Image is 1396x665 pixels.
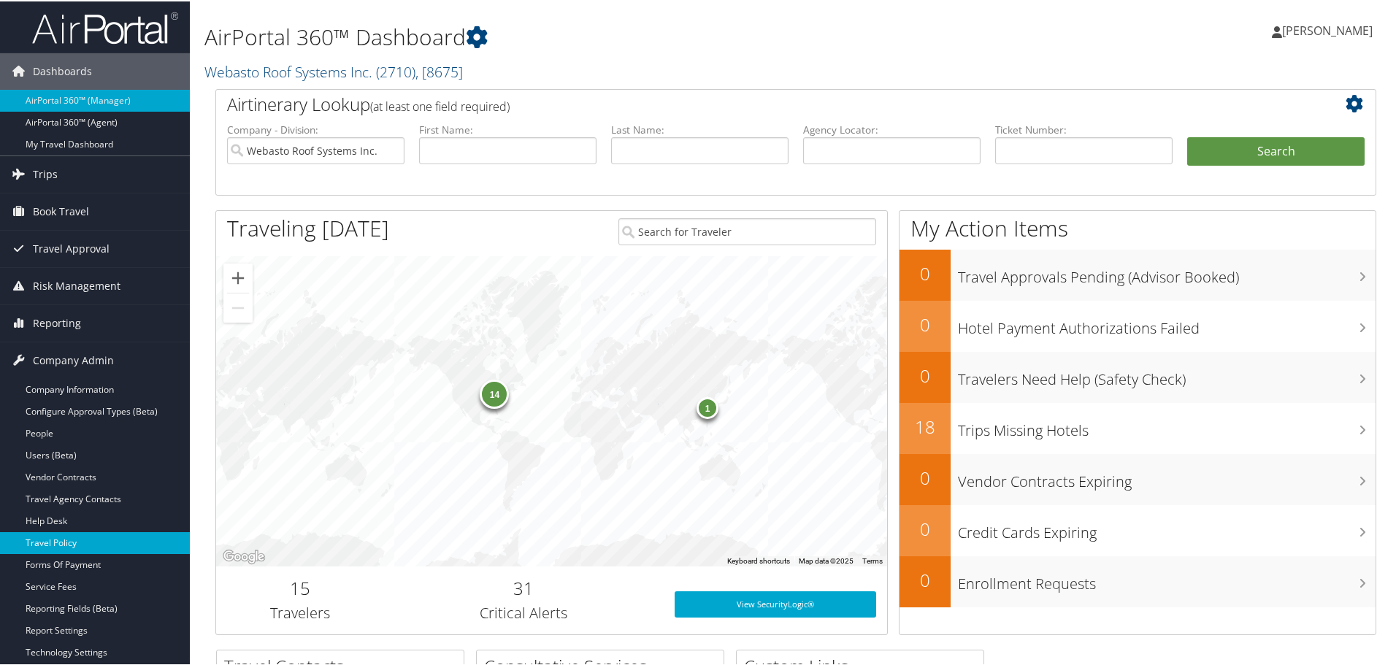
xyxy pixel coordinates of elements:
[900,555,1376,606] a: 0Enrollment Requests
[1272,7,1387,51] a: [PERSON_NAME]
[862,556,883,564] a: Terms (opens in new tab)
[697,396,718,418] div: 1
[204,61,463,80] a: Webasto Roof Systems Inc.
[900,299,1376,350] a: 0Hotel Payment Authorizations Failed
[33,155,58,191] span: Trips
[799,556,854,564] span: Map data ©2025
[223,292,253,321] button: Zoom out
[900,362,951,387] h2: 0
[33,52,92,88] span: Dashboards
[419,121,597,136] label: First Name:
[33,266,120,303] span: Risk Management
[900,504,1376,555] a: 0Credit Cards Expiring
[900,515,951,540] h2: 0
[900,311,951,336] h2: 0
[618,217,876,244] input: Search for Traveler
[227,212,389,242] h1: Traveling [DATE]
[480,377,509,407] div: 14
[1187,136,1365,165] button: Search
[33,192,89,228] span: Book Travel
[220,546,268,565] a: Open this area in Google Maps (opens a new window)
[958,463,1376,491] h3: Vendor Contracts Expiring
[727,555,790,565] button: Keyboard shortcuts
[415,61,463,80] span: , [ 8675 ]
[227,574,373,599] h2: 15
[204,20,993,51] h1: AirPortal 360™ Dashboard
[227,91,1268,115] h2: Airtinerary Lookup
[227,121,404,136] label: Company - Division:
[958,412,1376,439] h3: Trips Missing Hotels
[958,514,1376,542] h3: Credit Cards Expiring
[958,310,1376,337] h3: Hotel Payment Authorizations Failed
[900,212,1376,242] h1: My Action Items
[900,350,1376,401] a: 0Travelers Need Help (Safety Check)
[958,565,1376,593] h3: Enrollment Requests
[395,601,653,622] h3: Critical Alerts
[33,229,110,266] span: Travel Approval
[395,574,653,599] h2: 31
[370,97,510,113] span: (at least one field required)
[32,9,178,44] img: airportal-logo.png
[900,248,1376,299] a: 0Travel Approvals Pending (Advisor Booked)
[33,304,81,340] span: Reporting
[900,260,951,285] h2: 0
[376,61,415,80] span: ( 2710 )
[958,361,1376,388] h3: Travelers Need Help (Safety Check)
[900,453,1376,504] a: 0Vendor Contracts Expiring
[220,546,268,565] img: Google
[995,121,1173,136] label: Ticket Number:
[223,262,253,291] button: Zoom in
[1282,21,1373,37] span: [PERSON_NAME]
[900,401,1376,453] a: 18Trips Missing Hotels
[900,464,951,489] h2: 0
[958,258,1376,286] h3: Travel Approvals Pending (Advisor Booked)
[803,121,981,136] label: Agency Locator:
[227,601,373,622] h3: Travelers
[900,566,951,591] h2: 0
[900,413,951,438] h2: 18
[611,121,789,136] label: Last Name:
[33,341,114,377] span: Company Admin
[675,590,876,616] a: View SecurityLogic®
